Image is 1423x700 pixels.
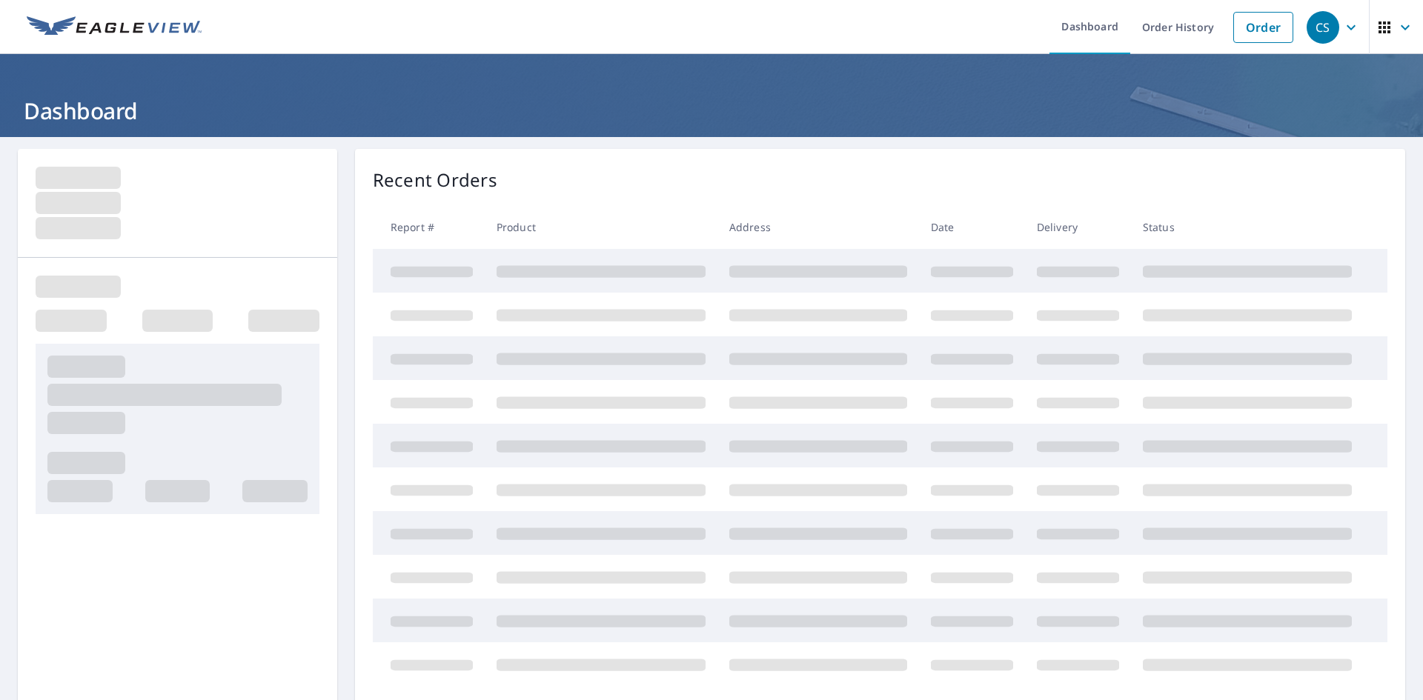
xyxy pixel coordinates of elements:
h1: Dashboard [18,96,1405,126]
th: Report # [373,205,485,249]
th: Product [485,205,717,249]
img: EV Logo [27,16,202,39]
th: Address [717,205,919,249]
th: Delivery [1025,205,1131,249]
a: Order [1233,12,1293,43]
p: Recent Orders [373,167,497,193]
th: Date [919,205,1025,249]
div: CS [1307,11,1339,44]
th: Status [1131,205,1364,249]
